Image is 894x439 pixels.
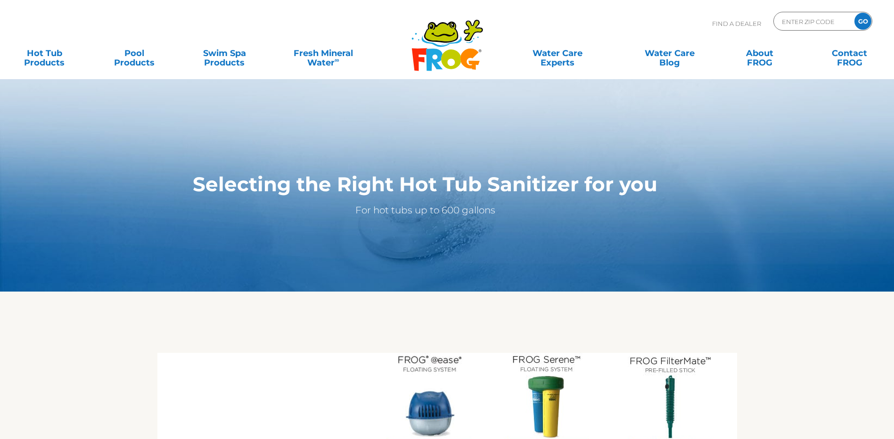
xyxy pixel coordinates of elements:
a: Hot TubProducts [9,44,80,63]
sup: ∞ [335,56,339,64]
p: For hot tubs up to 600 gallons [172,203,679,218]
a: AboutFROG [724,44,795,63]
input: Zip Code Form [781,15,845,28]
a: Water CareExperts [501,44,615,63]
a: ContactFROG [814,44,885,63]
a: Swim SpaProducts [189,44,260,63]
a: Water CareBlog [634,44,705,63]
p: Find A Dealer [712,12,761,35]
a: PoolProducts [99,44,170,63]
h1: Selecting the Right Hot Tub Sanitizer for you [172,173,679,195]
a: Fresh MineralWater∞ [279,44,367,63]
input: GO [854,13,871,30]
